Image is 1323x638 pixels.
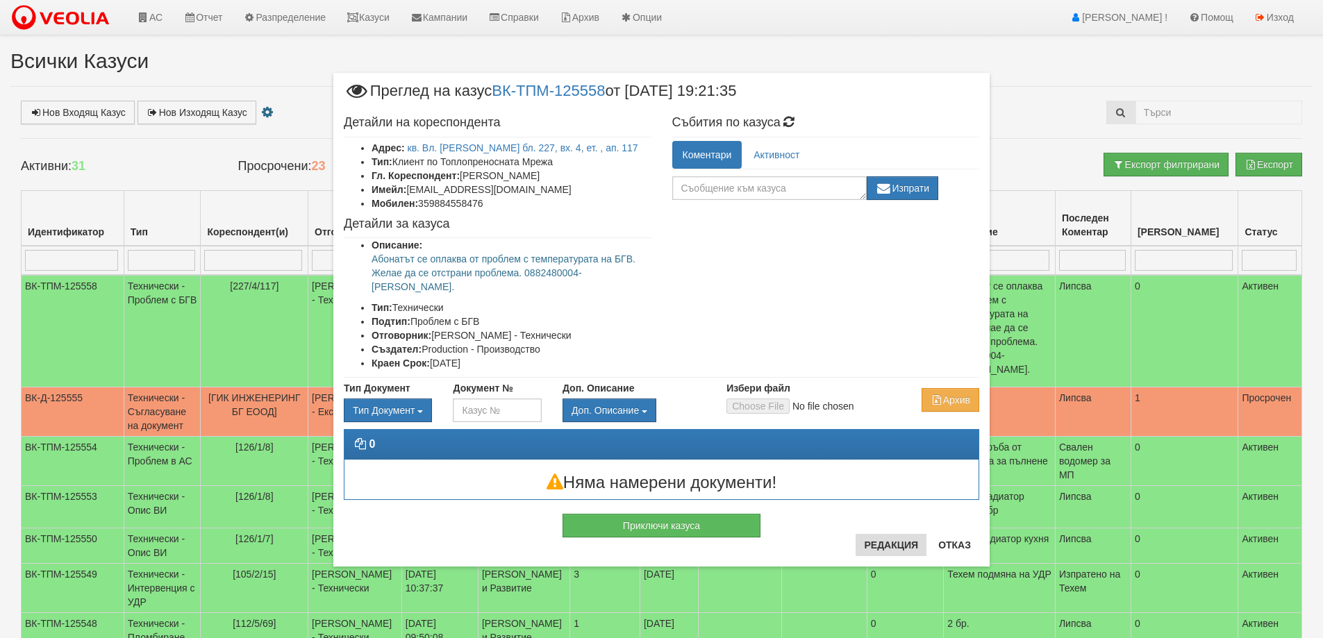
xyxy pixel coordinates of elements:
button: Архив [922,388,979,412]
button: Тип Документ [344,398,432,422]
b: Създател: [372,344,422,355]
span: Преглед на казус от [DATE] 19:21:35 [344,83,736,109]
span: Тип Документ [353,405,415,416]
a: Активност [743,141,810,169]
b: Подтип: [372,316,410,327]
b: Отговорник: [372,330,431,341]
a: Коментари [672,141,742,169]
li: Клиент по Топлопреносната Мрежа [372,155,651,169]
b: Мобилен: [372,198,418,209]
label: Избери файл [726,381,790,395]
li: Production - Производство [372,342,651,356]
input: Казус № [453,398,541,422]
li: [DATE] [372,356,651,370]
li: [EMAIL_ADDRESS][DOMAIN_NAME] [372,183,651,196]
button: Изпрати [867,176,939,200]
div: Двоен клик, за изчистване на избраната стойност. [563,398,706,422]
h4: Детайли за казуса [344,217,651,231]
div: Двоен клик, за изчистване на избраната стойност. [344,398,432,422]
b: Имейл: [372,184,406,195]
li: 359884558476 [372,196,651,210]
label: Тип Документ [344,381,410,395]
b: Адрес: [372,142,405,153]
h3: Няма намерени документи! [344,473,979,492]
b: Краен Срок: [372,358,430,369]
label: Доп. Описание [563,381,634,395]
button: Редакция [856,534,926,556]
h4: Детайли на кореспондента [344,116,651,130]
li: Проблем с БГВ [372,314,651,328]
button: Приключи казуса [563,514,760,537]
li: Технически [372,301,651,314]
b: Гл. Кореспондент: [372,170,460,181]
strong: 0 [369,438,375,450]
h4: Събития по казуса [672,116,980,130]
li: [PERSON_NAME] [372,169,651,183]
button: Отказ [930,534,979,556]
button: Доп. Описание [563,398,656,422]
span: Доп. Описание [572,405,639,416]
label: Документ № [453,381,513,395]
a: ВК-ТПМ-125558 [492,82,605,99]
b: Тип: [372,302,392,313]
li: [PERSON_NAME] - Технически [372,328,651,342]
b: Описание: [372,240,422,251]
p: Абонатът се оплаква от проблем с температурата на БГВ. Желае да се отстрани проблема. 0882480004-... [372,252,651,294]
a: кв. Вл. [PERSON_NAME] бл. 227, вх. 4, ет. , ап. 117 [408,142,638,153]
b: Тип: [372,156,392,167]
